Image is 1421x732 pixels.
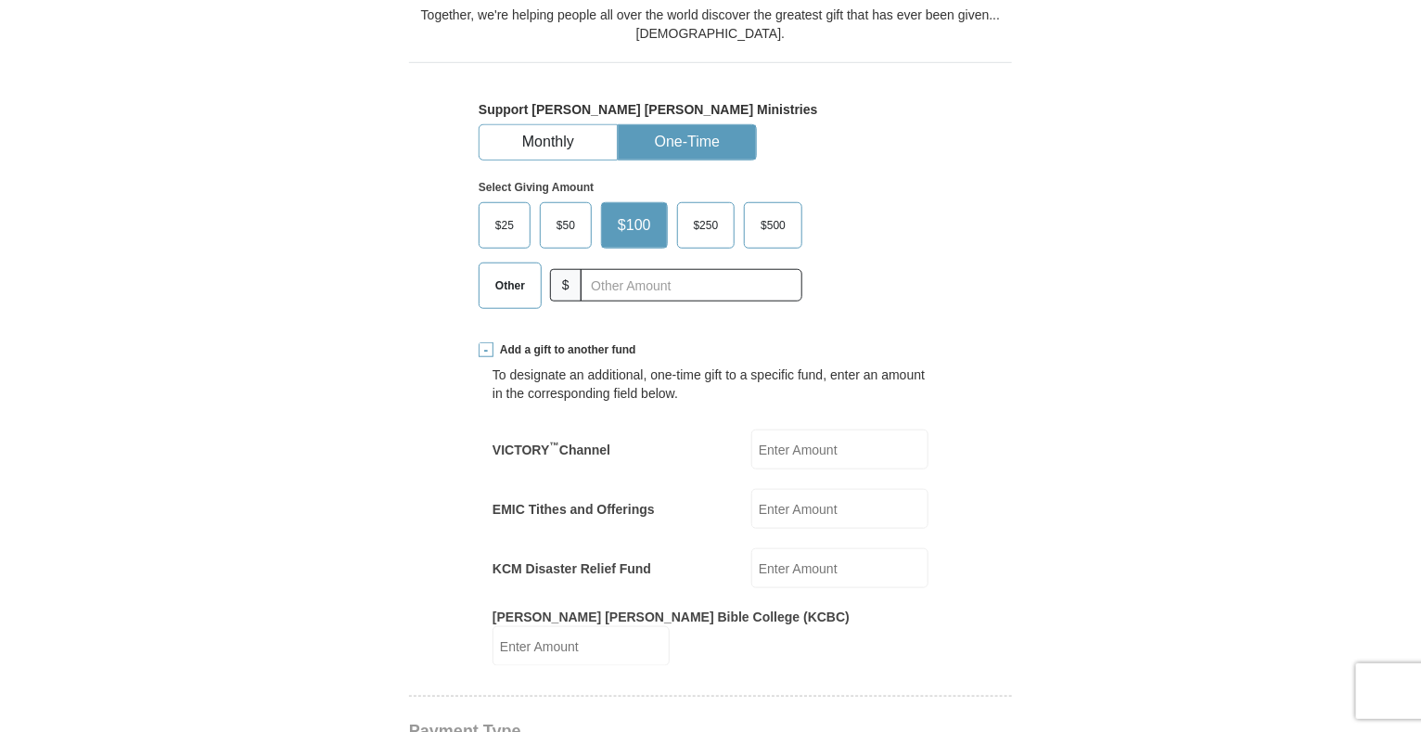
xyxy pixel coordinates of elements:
div: To designate an additional, one-time gift to a specific fund, enter an amount in the correspondin... [493,366,928,403]
input: Enter Amount [493,626,670,666]
label: VICTORY Channel [493,441,610,459]
label: EMIC Tithes and Offerings [493,500,655,519]
span: $50 [547,212,584,239]
strong: Select Giving Amount [479,181,594,194]
span: Other [486,272,534,300]
button: Monthly [480,125,617,160]
span: $500 [751,212,795,239]
label: [PERSON_NAME] [PERSON_NAME] Bible College (KCBC) [493,608,850,626]
input: Enter Amount [751,430,928,469]
div: Together, we're helping people all over the world discover the greatest gift that has ever been g... [409,6,1012,43]
button: One-Time [619,125,756,160]
input: Enter Amount [751,548,928,588]
input: Enter Amount [751,489,928,529]
sup: ™ [549,440,559,451]
input: Other Amount [581,269,802,302]
span: $25 [486,212,523,239]
span: Add a gift to another fund [493,342,636,358]
span: $250 [685,212,728,239]
span: $100 [608,212,660,239]
h5: Support [PERSON_NAME] [PERSON_NAME] Ministries [479,102,942,118]
label: KCM Disaster Relief Fund [493,559,651,578]
span: $ [550,269,582,302]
